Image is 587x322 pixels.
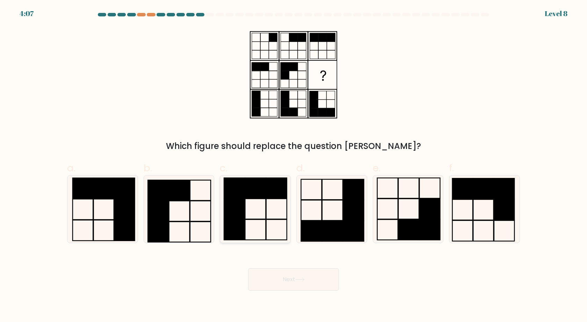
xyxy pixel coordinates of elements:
[144,161,152,175] span: b.
[296,161,305,175] span: d.
[545,8,567,19] div: Level 8
[248,268,339,291] button: Next
[220,161,227,175] span: c.
[373,161,381,175] span: e.
[449,161,454,175] span: f.
[67,161,75,175] span: a.
[20,8,34,19] div: 4:07
[71,140,516,152] div: Which figure should replace the question [PERSON_NAME]?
